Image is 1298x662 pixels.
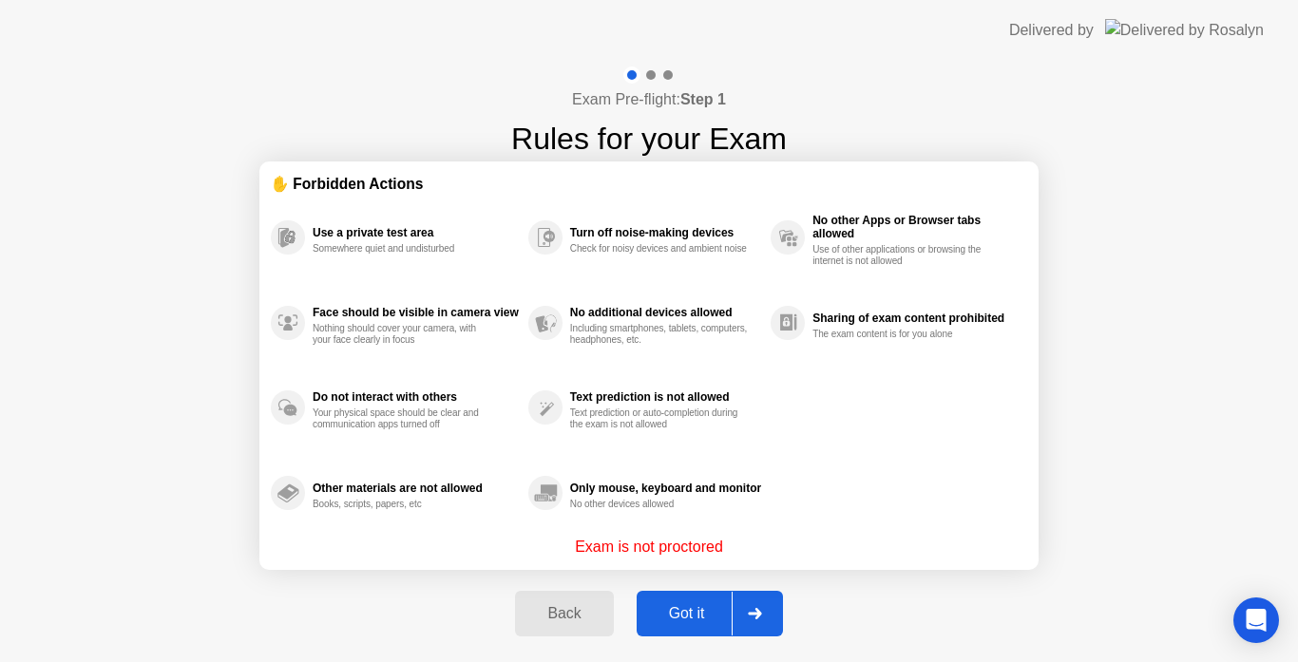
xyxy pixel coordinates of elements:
[313,482,519,495] div: Other materials are not allowed
[511,116,787,161] h1: Rules for your Exam
[575,536,723,558] p: Exam is not proctored
[637,591,783,636] button: Got it
[812,312,1018,325] div: Sharing of exam content prohibited
[812,214,1018,240] div: No other Apps or Browser tabs allowed
[572,88,726,111] h4: Exam Pre-flight:
[570,390,761,404] div: Text prediction is not allowed
[313,407,492,430] div: Your physical space should be clear and communication apps turned off
[313,323,492,346] div: Nothing should cover your camera, with your face clearly in focus
[570,499,750,510] div: No other devices allowed
[642,605,732,622] div: Got it
[570,482,761,495] div: Only mouse, keyboard and monitor
[812,244,992,267] div: Use of other applications or browsing the internet is not allowed
[313,243,492,255] div: Somewhere quiet and undisturbed
[313,499,492,510] div: Books, scripts, papers, etc
[680,91,726,107] b: Step 1
[1009,19,1094,42] div: Delivered by
[515,591,613,636] button: Back
[570,243,750,255] div: Check for noisy devices and ambient noise
[1105,19,1264,41] img: Delivered by Rosalyn
[812,329,992,340] div: The exam content is for you alone
[570,323,750,346] div: Including smartphones, tablets, computers, headphones, etc.
[313,306,519,319] div: Face should be visible in camera view
[313,390,519,404] div: Do not interact with others
[271,173,1027,195] div: ✋ Forbidden Actions
[1233,597,1279,643] div: Open Intercom Messenger
[570,407,750,430] div: Text prediction or auto-completion during the exam is not allowed
[521,605,607,622] div: Back
[570,306,761,319] div: No additional devices allowed
[313,226,519,239] div: Use a private test area
[570,226,761,239] div: Turn off noise-making devices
